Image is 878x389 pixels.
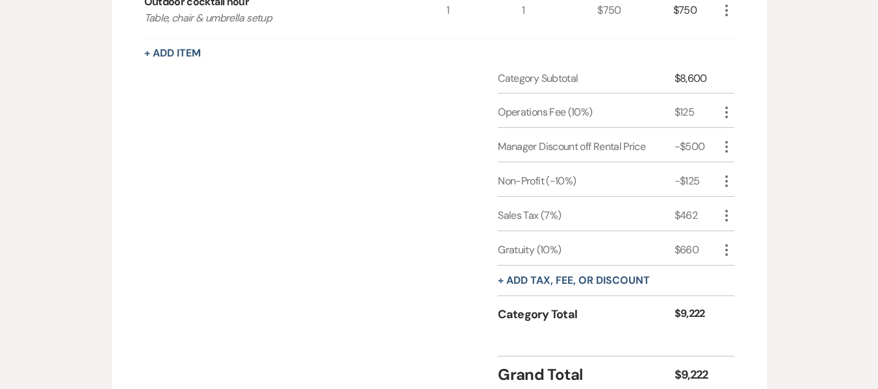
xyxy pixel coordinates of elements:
[675,306,719,323] div: $9,222
[498,105,674,120] div: Operations Fee (10%)
[498,208,674,223] div: Sales Tax (7%)
[144,10,417,27] p: Table, chair & umbrella setup
[498,275,650,286] button: + Add tax, fee, or discount
[144,48,201,58] button: + Add Item
[675,173,719,189] div: -$125
[498,139,674,155] div: Manager Discount off Rental Price
[675,105,719,120] div: $125
[498,306,674,323] div: Category Total
[675,139,719,155] div: -$500
[498,71,674,86] div: Category Subtotal
[498,173,674,189] div: Non-Profit (-10%)
[675,208,719,223] div: $462
[675,242,719,258] div: $660
[675,366,719,384] div: $9,222
[675,71,719,86] div: $8,600
[498,363,674,386] div: Grand Total
[498,242,674,258] div: Gratuity (10%)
